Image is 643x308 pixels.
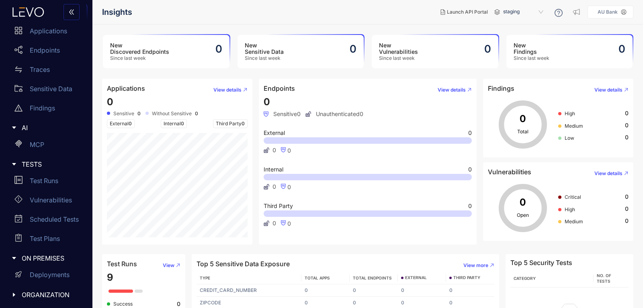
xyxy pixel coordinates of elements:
[565,206,575,212] span: High
[30,271,70,278] p: Deployments
[8,192,88,211] a: Vulnerabilities
[107,260,137,267] h4: Test Runs
[107,96,113,108] span: 0
[30,27,67,35] p: Applications
[594,87,623,93] span: View details
[156,259,180,272] button: View
[30,85,72,92] p: Sensitive Data
[110,55,169,61] span: Since last week
[484,43,491,55] h2: 0
[264,96,270,108] span: 0
[11,125,17,131] span: caret-right
[272,184,276,190] span: 0
[11,161,17,167] span: caret-right
[264,167,283,172] span: Internal
[8,211,88,230] a: Scheduled Tests
[30,104,55,112] p: Findings
[8,173,88,192] a: Test Runs
[68,9,75,16] span: double-left
[565,110,575,116] span: High
[565,123,583,129] span: Medium
[30,196,72,204] p: Vulnerabilities
[5,286,88,303] div: ORGANIZATION
[588,84,629,96] button: View details
[488,168,531,175] h4: Vulnerabilities
[305,111,363,117] span: Unauthenticated 0
[565,218,583,224] span: Medium
[11,255,17,261] span: caret-right
[272,220,276,226] span: 0
[398,284,446,297] td: 0
[129,120,132,126] span: 0
[152,111,192,116] span: Without Sensitive
[22,255,81,262] span: ON PREMISES
[453,275,480,280] span: THIRD PARTY
[8,100,88,119] a: Findings
[110,42,169,55] h3: New Discovered Endpoints
[200,275,210,280] span: TYPE
[468,203,472,209] span: 0
[245,42,284,55] h3: New Sensitive Data
[264,203,293,209] span: Third Party
[514,276,536,281] span: Category
[8,267,88,286] a: Deployments
[30,177,58,184] p: Test Runs
[565,135,574,141] span: Low
[5,119,88,136] div: AI
[5,250,88,267] div: ON PREMISES
[350,43,356,55] h2: 0
[195,111,198,116] b: 0
[287,220,291,227] span: 0
[161,119,187,128] span: Internal
[197,260,290,267] h4: Top 5 Sensitive Data Exposure
[5,156,88,173] div: TESTS
[468,130,472,136] span: 0
[598,9,618,15] p: AU Bank
[305,275,330,280] span: TOTAL APPS
[353,275,392,280] span: TOTAL ENDPOINTS
[14,65,23,73] span: swap
[625,206,629,212] span: 0
[113,111,134,116] span: Sensitive
[264,111,301,117] span: Sensitive 0
[207,84,248,96] button: View details
[30,47,60,54] p: Endpoints
[177,301,180,307] b: 0
[625,218,629,224] span: 0
[457,259,494,272] button: View more
[438,87,466,93] span: View details
[11,292,17,298] span: caret-right
[625,194,629,200] span: 0
[597,273,611,284] span: No. of Tests
[434,6,494,18] button: Launch API Portal
[8,61,88,81] a: Traces
[272,147,276,153] span: 0
[463,263,488,268] span: View more
[30,141,44,148] p: MCP
[264,85,295,92] h4: Endpoints
[22,161,81,168] span: TESTS
[30,216,79,223] p: Scheduled Tests
[215,43,222,55] h2: 0
[447,9,488,15] span: Launch API Portal
[379,55,418,61] span: Since last week
[264,130,285,136] span: External
[514,42,549,55] h3: New Findings
[242,120,245,126] span: 0
[63,4,80,20] button: double-left
[287,147,291,154] span: 0
[301,284,350,297] td: 0
[181,120,184,126] span: 0
[8,137,88,156] a: MCP
[107,119,135,128] span: External
[197,284,301,297] td: CREDIT_CARD_NUMBER
[350,284,398,297] td: 0
[565,194,581,200] span: Critical
[468,167,472,172] span: 0
[113,301,133,307] span: Success
[510,259,572,266] h4: Top 5 Security Tests
[431,84,472,96] button: View details
[102,8,132,17] span: Insights
[8,230,88,250] a: Test Plans
[379,42,418,55] h3: New Vulnerabilities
